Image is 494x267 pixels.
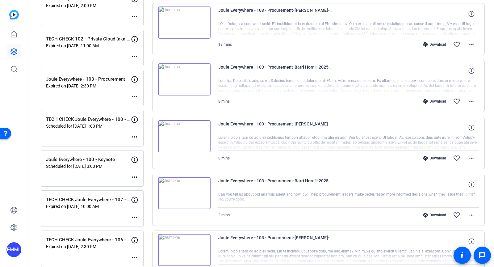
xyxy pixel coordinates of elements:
[218,120,333,135] span: Joule Everywhere - 103 - Procurement-[PERSON_NAME]-2025-08-21-13-54-59-062-0
[131,214,138,221] mat-icon: more_horiz
[218,63,333,78] span: Joule Everywhere - 103 - Procurement-Barri Horn1-2025-08-21-13-54-59-062-1
[218,234,333,249] span: Joule Everywhere - 103 - Procurement-[PERSON_NAME]-2025-08-21-13-51-50-728-0
[218,177,333,192] span: Joule Everywhere - 103 - Procurement-Barri Horn1-2025-08-21-13-51-50-728-1
[131,173,138,181] mat-icon: more_horiz
[46,124,131,129] p: Scheduled for [DATE] 1:00 PM
[218,213,230,217] span: 3 mins
[468,211,475,219] mat-icon: more_horiz
[46,236,131,244] p: TECH CHECK Joule Everywhere - 106 - SCM
[453,211,460,219] mat-icon: favorite_border
[158,234,211,266] img: thumb-nail
[420,42,449,47] div: Download
[158,63,211,95] img: thumb-nail
[131,13,138,20] mat-icon: more_horiz
[46,164,131,169] p: Scheduled for [DATE] 3:00 PM
[46,196,131,203] p: TECH CHECK Joule Everywhere - 107 - CX
[420,213,449,218] div: Download
[479,252,486,259] mat-icon: message
[218,6,333,21] span: Joule Everywhere - 103 - Procurement-[PERSON_NAME]-2025-08-21-14-07-05-302-0
[458,252,466,259] mat-icon: accessibility
[46,36,131,43] p: TECH CHECK 102 - Private Cloud (aka RISE)
[131,254,138,261] mat-icon: more_horiz
[46,116,131,123] p: TECH CHECK Joule Everywhere - 100 - Keynote
[46,76,131,83] p: Joule Everywhere - 103 - Procurement
[131,93,138,100] mat-icon: more_horiz
[6,242,21,257] div: FMML
[46,156,131,163] p: Joule Everywhere - 100 - Keynote
[420,99,449,104] div: Download
[420,156,449,161] div: Download
[131,53,138,60] mat-icon: more_horiz
[453,41,460,48] mat-icon: favorite_border
[468,41,475,48] mat-icon: more_horiz
[46,204,131,209] p: Expired on [DATE] 10:00 AM
[218,42,232,47] span: 19 mins
[46,244,131,249] p: Expired on [DATE] 2:30 PM
[131,133,138,141] mat-icon: more_horiz
[218,156,230,160] span: 8 mins
[468,98,475,105] mat-icon: more_horiz
[218,99,230,104] span: 8 mins
[453,98,460,105] mat-icon: favorite_border
[46,43,131,48] p: Expired on [DATE] 11:00 AM
[46,3,131,8] p: Expired on [DATE] 2:00 PM
[158,120,211,152] img: thumb-nail
[158,177,211,209] img: thumb-nail
[9,10,19,19] img: blue-gradient.svg
[158,6,211,39] img: thumb-nail
[46,83,131,88] p: Expired on [DATE] 2:30 PM
[468,155,475,162] mat-icon: more_horiz
[453,155,460,162] mat-icon: favorite_border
